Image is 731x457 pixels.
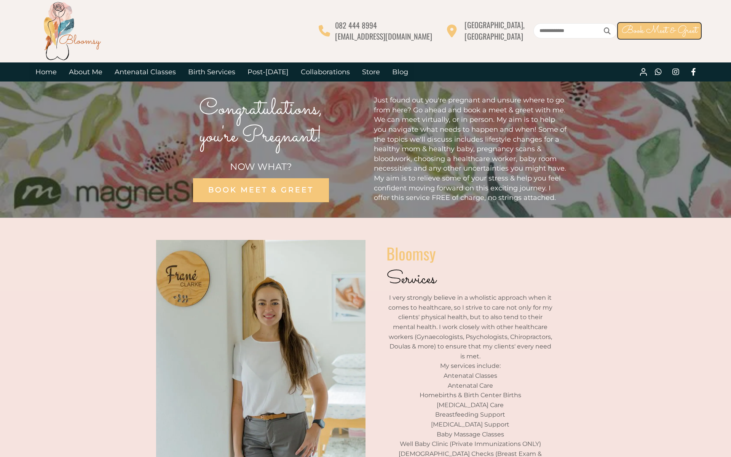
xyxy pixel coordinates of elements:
span: you're Pregnant! [200,120,322,153]
span: Congratulations, [199,93,322,126]
span: [GEOGRAPHIC_DATA], [464,19,525,30]
a: Home [29,62,63,81]
p: I very strongly believe in a wholistic approach when it comes to healthcare, so I strive to care ... [386,293,554,361]
a: About Me [63,62,109,81]
a: BOOK MEET & GREET [193,178,329,202]
span: [EMAIL_ADDRESS][DOMAIN_NAME] [335,30,432,42]
span: Bloomsy [386,241,436,265]
p: Well Baby Clinic (Private Immunizations ONLY) [386,439,554,449]
a: Blog [386,62,414,81]
p: [MEDICAL_DATA] Care [386,400,554,410]
a: Post-[DATE] [241,62,295,81]
a: Book Meet & Greet [617,22,702,40]
a: Antenatal Classes [109,62,182,81]
img: Bloomsy [41,0,102,61]
span: BOOK MEET & GREET [208,185,314,194]
span: 082 444 8994 [335,19,377,31]
span: Services [386,266,436,292]
span: Just found out you're pregnant and unsure where to go from here? Go ahead and book a meet & greet... [374,96,567,202]
span: Book Meet & Greet [622,23,697,38]
p: Homebirths & Birth Center Births [386,390,554,400]
p: Baby Massage Classes [386,430,554,439]
a: Birth Services [182,62,241,81]
p: [MEDICAL_DATA] Support [386,420,554,430]
p: Antenatal Classes [386,371,554,381]
span: [GEOGRAPHIC_DATA] [464,30,523,42]
a: Collaborations [295,62,356,81]
p: Antenatal Care [386,381,554,391]
a: Store [356,62,386,81]
span: NOW WHAT? [230,161,292,172]
p: My services include: [386,361,554,371]
p: Breastfeeding Support [386,410,554,420]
